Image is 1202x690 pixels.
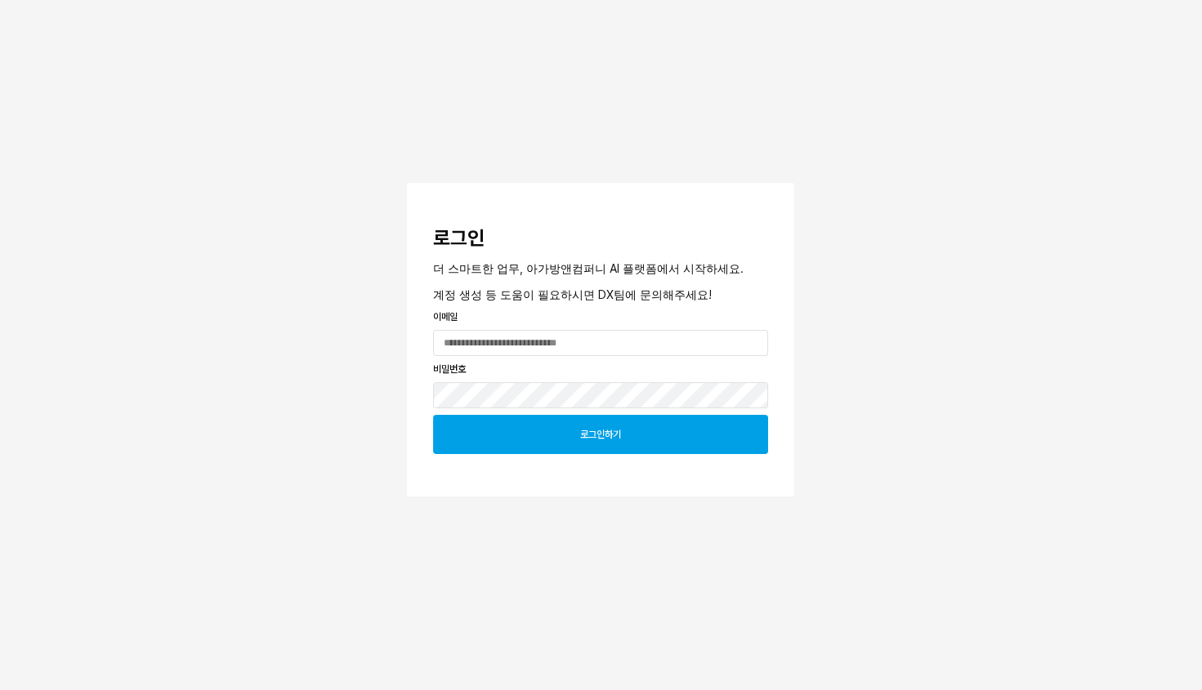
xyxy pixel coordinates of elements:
[433,415,768,454] button: 로그인하기
[580,428,621,441] p: 로그인하기
[433,286,768,303] p: 계정 생성 등 도움이 필요하시면 DX팀에 문의해주세요!
[433,260,768,277] p: 더 스마트한 업무, 아가방앤컴퍼니 AI 플랫폼에서 시작하세요.
[433,309,768,324] p: 이메일
[433,227,768,250] h3: 로그인
[433,362,768,376] p: 비밀번호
